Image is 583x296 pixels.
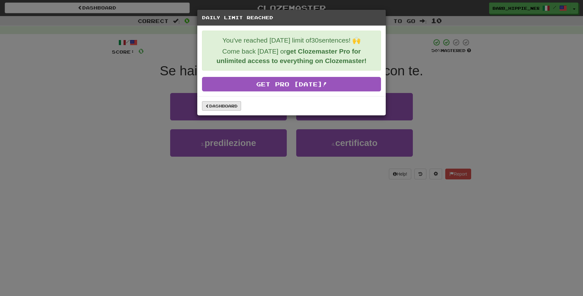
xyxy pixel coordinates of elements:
a: Dashboard [202,101,241,111]
strong: get Clozemaster Pro for unlimited access to everything on Clozemaster! [216,48,367,64]
p: Come back [DATE] or [207,47,376,66]
a: Get Pro [DATE]! [202,77,381,91]
p: You've reached [DATE] limit of 30 sentences! 🙌 [207,36,376,45]
h5: Daily Limit Reached [202,15,381,21]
